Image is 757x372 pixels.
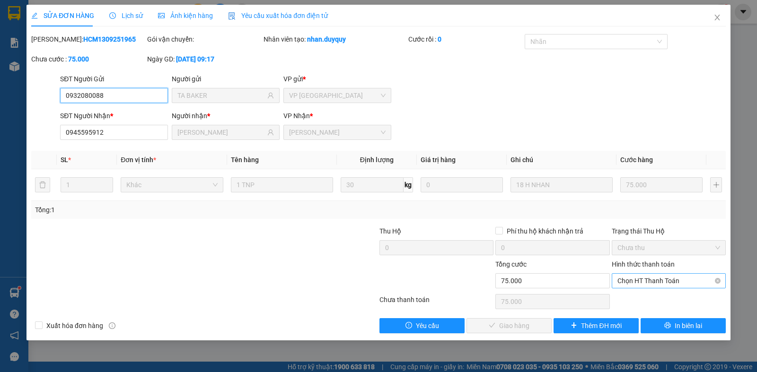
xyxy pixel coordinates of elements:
[617,274,720,288] span: Chọn HT Thanh Toán
[147,54,261,64] div: Ngày GD:
[177,90,265,101] input: Tên người gửi
[90,8,186,31] div: VP [GEOGRAPHIC_DATA]
[307,35,346,43] b: nhan.duyquy
[438,35,441,43] b: 0
[126,178,217,192] span: Khác
[715,278,721,284] span: close-circle
[90,42,186,55] div: 0975171838
[228,12,236,20] img: icon
[68,55,89,63] b: 75.000
[231,156,259,164] span: Tên hàng
[408,34,522,44] div: Cước rồi :
[283,112,310,120] span: VP Nhận
[90,9,113,19] span: Nhận:
[8,8,84,29] div: [PERSON_NAME]
[8,29,84,41] div: THUY
[90,31,186,42] div: NHU
[8,41,84,54] div: 0376776899
[7,61,85,72] div: 40.000
[675,320,702,331] span: In biên lai
[172,74,280,84] div: Người gửi
[177,127,265,138] input: Tên người nhận
[503,226,587,236] span: Phí thu hộ khách nhận trả
[289,88,386,103] span: VP Sài Gòn
[612,260,675,268] label: Hình thức thanh toán
[43,320,107,331] span: Xuất hóa đơn hàng
[641,318,726,333] button: printerIn biên lai
[176,55,214,63] b: [DATE] 09:17
[8,8,23,18] span: Gửi:
[289,125,386,139] span: Vĩnh Kim
[507,151,616,169] th: Ghi chú
[31,12,38,19] span: edit
[664,322,671,329] span: printer
[581,320,621,331] span: Thêm ĐH mới
[158,12,213,19] span: Ảnh kiện hàng
[35,177,50,192] button: delete
[31,54,145,64] div: Chưa cước :
[617,241,720,255] span: Chưa thu
[421,177,503,192] input: 0
[467,318,552,333] button: checkGiao hàng
[231,177,333,192] input: VD: Bàn, Ghế
[405,322,412,329] span: exclamation-circle
[620,177,703,192] input: 0
[283,74,391,84] div: VP gửi
[554,318,639,333] button: plusThêm ĐH mới
[267,129,274,136] span: user
[31,12,94,19] span: SỬA ĐƠN HÀNG
[571,322,577,329] span: plus
[360,156,394,164] span: Định lượng
[416,320,439,331] span: Yêu cầu
[109,12,143,19] span: Lịch sử
[267,92,274,99] span: user
[109,322,115,329] span: info-circle
[83,35,136,43] b: HCM1309251965
[713,14,721,21] span: close
[109,12,116,19] span: clock-circle
[511,177,613,192] input: Ghi Chú
[7,62,43,72] span: Cước rồi :
[404,177,413,192] span: kg
[61,156,68,164] span: SL
[264,34,407,44] div: Nhân viên tạo:
[228,12,328,19] span: Yêu cầu xuất hóa đơn điện tử
[620,156,653,164] span: Cước hàng
[379,227,401,235] span: Thu Hộ
[421,156,456,164] span: Giá trị hàng
[495,260,527,268] span: Tổng cước
[60,74,168,84] div: SĐT Người Gửi
[378,294,494,311] div: Chưa thanh toán
[35,205,293,215] div: Tổng: 1
[60,111,168,121] div: SĐT Người Nhận
[31,34,145,44] div: [PERSON_NAME]:
[710,177,722,192] button: plus
[147,34,261,44] div: Gói vận chuyển:
[158,12,165,19] span: picture
[172,111,280,121] div: Người nhận
[612,226,726,236] div: Trạng thái Thu Hộ
[121,156,156,164] span: Đơn vị tính
[704,5,731,31] button: Close
[379,318,465,333] button: exclamation-circleYêu cầu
